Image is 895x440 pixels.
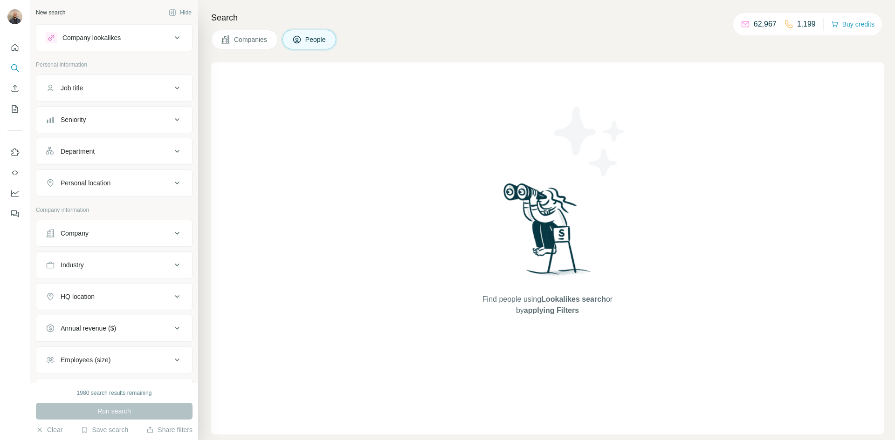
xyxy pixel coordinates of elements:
div: Industry [61,260,84,270]
img: Surfe Illustration - Stars [548,100,632,183]
h4: Search [211,11,884,24]
p: 62,967 [754,19,777,30]
span: Lookalikes search [541,295,606,303]
button: Quick start [7,39,22,56]
div: Seniority [61,115,86,124]
span: Companies [234,35,268,44]
button: Use Surfe API [7,164,22,181]
p: Personal information [36,61,193,69]
button: Employees (size) [36,349,192,371]
div: New search [36,8,65,17]
img: Surfe Illustration - Woman searching with binoculars [499,181,596,284]
button: Buy credits [831,18,874,31]
button: HQ location [36,285,192,308]
span: Find people using or by [473,294,622,316]
button: Technologies [36,380,192,403]
div: HQ location [61,292,95,301]
button: My lists [7,101,22,117]
button: Company lookalikes [36,27,192,49]
button: Personal location [36,172,192,194]
button: Enrich CSV [7,80,22,97]
div: Personal location [61,178,110,188]
div: Annual revenue ($) [61,324,116,333]
button: Feedback [7,205,22,222]
p: 1,199 [797,19,816,30]
span: People [305,35,327,44]
button: Dashboard [7,185,22,202]
div: 1980 search results remaining [77,389,152,397]
button: Company [36,222,192,244]
button: Save search [81,425,128,434]
button: Department [36,140,192,162]
img: Avatar [7,9,22,24]
div: Job title [61,83,83,93]
div: Employees (size) [61,355,110,365]
button: Search [7,60,22,76]
p: Company information [36,206,193,214]
button: Annual revenue ($) [36,317,192,339]
div: Company [61,229,89,238]
button: Clear [36,425,62,434]
button: Share filters [146,425,193,434]
button: Hide [162,6,198,20]
div: Department [61,147,95,156]
button: Seniority [36,108,192,131]
button: Use Surfe on LinkedIn [7,144,22,161]
span: applying Filters [524,306,579,314]
div: Company lookalikes [62,33,121,42]
button: Job title [36,77,192,99]
button: Industry [36,254,192,276]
